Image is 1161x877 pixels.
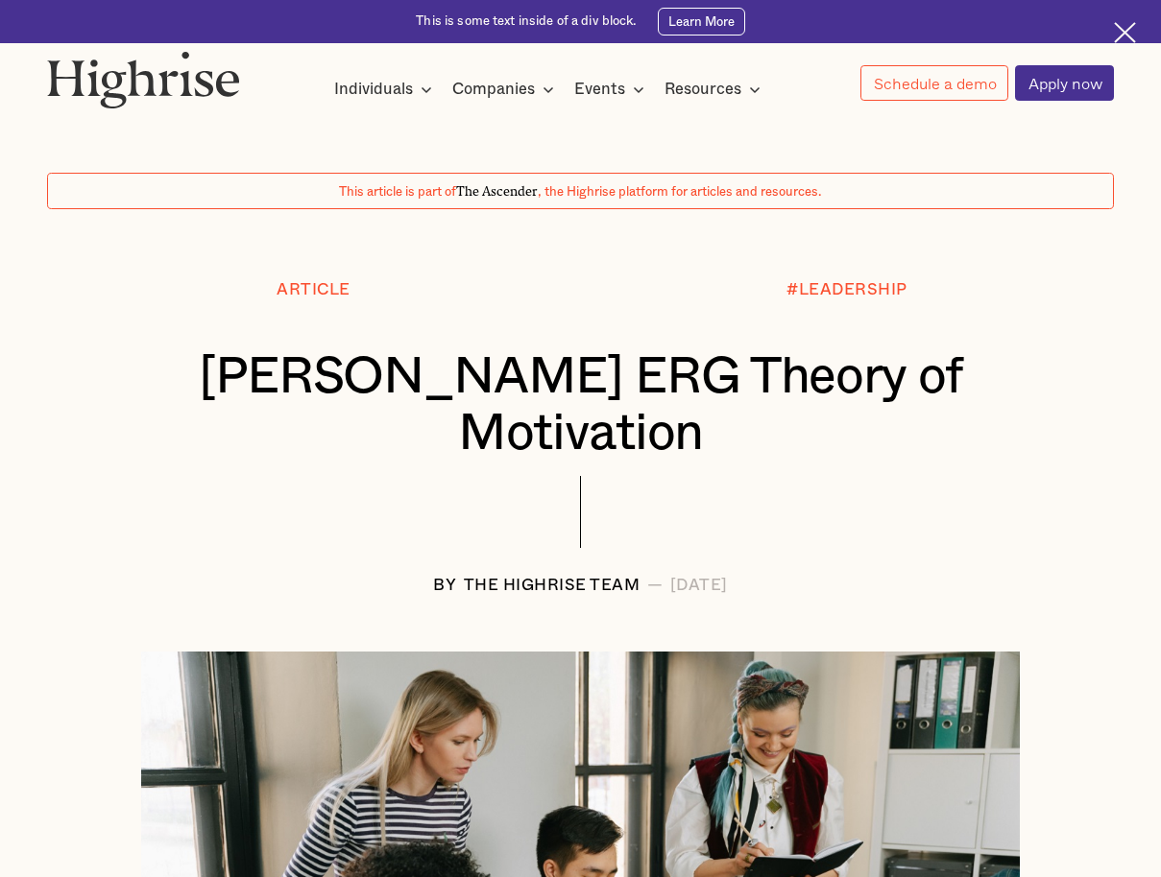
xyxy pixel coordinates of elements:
[860,65,1008,101] a: Schedule a demo
[1114,22,1136,44] img: Cross icon
[452,78,535,101] div: Companies
[456,181,538,197] span: The Ascender
[91,349,1069,462] h1: [PERSON_NAME] ERG Theory of Motivation
[670,577,728,595] div: [DATE]
[658,8,745,36] a: Learn More
[334,78,413,101] div: Individuals
[665,78,741,101] div: Resources
[452,78,560,101] div: Companies
[1015,65,1114,101] a: Apply now
[538,185,821,199] span: , the Highrise platform for articles and resources.
[574,78,625,101] div: Events
[334,78,438,101] div: Individuals
[433,577,456,595] div: BY
[277,281,351,299] div: Article
[464,577,641,595] div: The Highrise Team
[416,13,636,31] div: This is some text inside of a div block.
[665,78,766,101] div: Resources
[339,185,456,199] span: This article is part of
[786,281,907,299] div: #LEADERSHIP
[47,51,240,109] img: Highrise logo
[647,577,664,595] div: —
[574,78,650,101] div: Events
